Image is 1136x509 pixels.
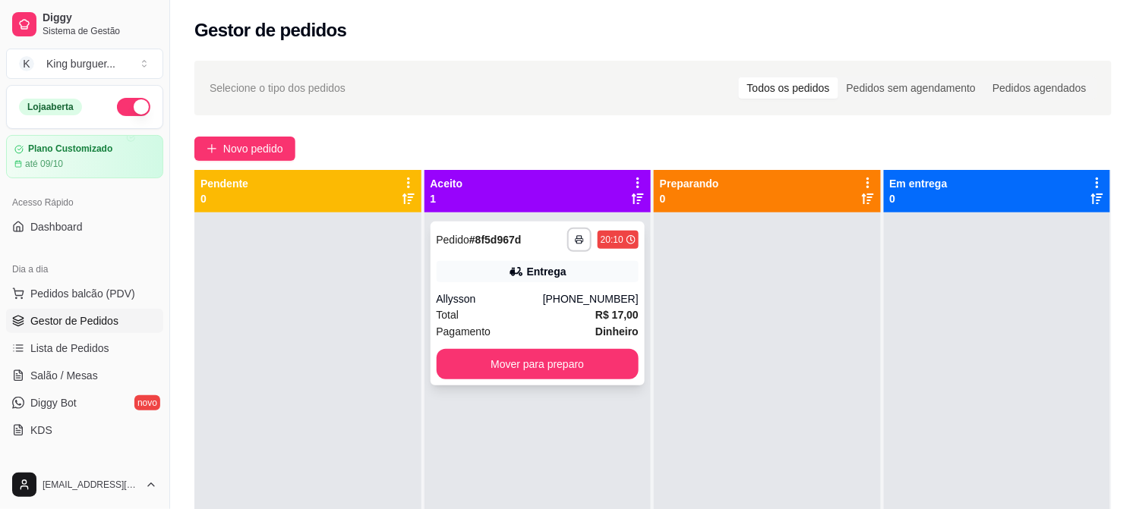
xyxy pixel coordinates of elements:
[30,423,52,438] span: KDS
[43,25,157,37] span: Sistema de Gestão
[46,56,115,71] div: King burguer ...
[890,176,948,191] p: Em entrega
[838,77,984,99] div: Pedidos sem agendamento
[19,56,34,71] span: K
[6,391,163,415] a: Diggy Botnovo
[660,191,719,206] p: 0
[210,80,346,96] span: Selecione o tipo dos pedidos
[595,325,639,338] strong: Dinheiro
[6,6,163,42] a: DiggySistema de Gestão
[469,234,522,246] strong: # 8f5d967d
[437,306,459,323] span: Total
[437,234,470,246] span: Pedido
[6,215,163,239] a: Dashboard
[6,281,163,306] button: Pedidos balcão (PDV)
[194,137,295,161] button: Novo pedido
[6,135,163,178] a: Plano Customizadoaté 09/10
[6,49,163,79] button: Select a team
[30,219,83,234] span: Dashboard
[6,418,163,442] a: KDS
[6,336,163,360] a: Lista de Pedidos
[437,349,639,379] button: Mover para preparo
[117,98,150,116] button: Alterar Status
[595,309,639,321] strong: R$ 17,00
[43,479,139,491] span: [EMAIL_ADDRESS][DOMAIN_NAME]
[739,77,838,99] div: Todos os pedidos
[660,176,719,191] p: Preparando
[30,286,135,301] span: Pedidos balcão (PDV)
[601,234,623,246] div: 20:10
[223,140,283,157] span: Novo pedido
[6,363,163,388] a: Salão / Mesas
[6,309,163,333] a: Gestor de Pedidos
[30,395,77,410] span: Diggy Bot
[437,291,543,306] div: Allysson
[6,467,163,503] button: [EMAIL_ADDRESS][DOMAIN_NAME]
[984,77,1095,99] div: Pedidos agendados
[194,18,347,42] h2: Gestor de pedidos
[527,264,566,279] div: Entrega
[30,368,98,383] span: Salão / Mesas
[431,176,463,191] p: Aceito
[437,323,491,340] span: Pagamento
[6,190,163,215] div: Acesso Rápido
[25,158,63,170] article: até 09/10
[200,176,248,191] p: Pendente
[43,11,157,25] span: Diggy
[431,191,463,206] p: 1
[19,99,82,115] div: Loja aberta
[6,257,163,281] div: Dia a dia
[28,143,112,155] article: Plano Customizado
[200,191,248,206] p: 0
[890,191,948,206] p: 0
[543,291,639,306] div: [PHONE_NUMBER]
[30,313,118,328] span: Gestor de Pedidos
[207,143,217,154] span: plus
[30,341,109,356] span: Lista de Pedidos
